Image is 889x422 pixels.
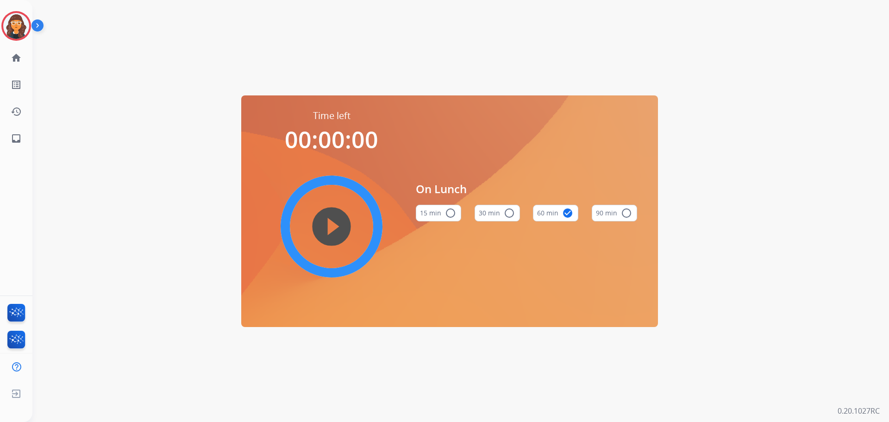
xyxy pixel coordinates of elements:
mat-icon: inbox [11,133,22,144]
img: avatar [3,13,29,39]
span: Time left [313,109,351,122]
p: 0.20.1027RC [838,405,880,416]
button: 15 min [416,205,461,221]
mat-icon: radio_button_unchecked [445,208,456,219]
mat-icon: play_circle_filled [326,221,337,232]
button: 30 min [475,205,520,221]
span: 00:00:00 [285,124,378,155]
mat-icon: home [11,52,22,63]
mat-icon: list_alt [11,79,22,90]
span: On Lunch [416,181,637,197]
button: 60 min [533,205,578,221]
mat-icon: history [11,106,22,117]
mat-icon: radio_button_unchecked [621,208,632,219]
button: 90 min [592,205,637,221]
mat-icon: check_circle [562,208,573,219]
mat-icon: radio_button_unchecked [504,208,515,219]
